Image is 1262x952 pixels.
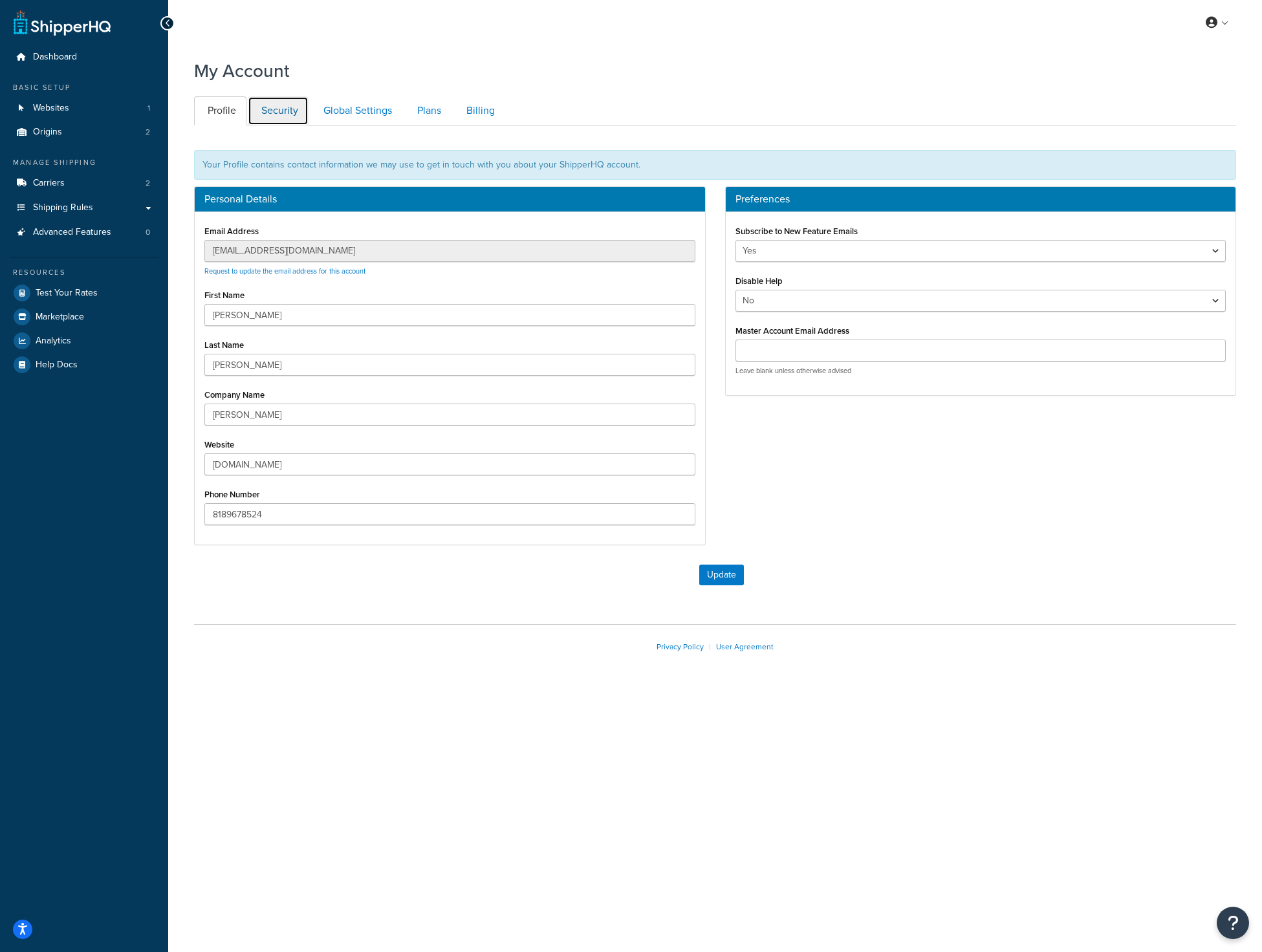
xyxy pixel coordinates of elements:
[735,226,858,236] label: Subscribe to New Feature Emails
[33,227,111,238] span: Advanced Features
[194,96,246,125] a: Profile
[716,641,774,653] a: User Agreement
[10,196,158,220] a: Shipping Rules
[10,281,158,305] a: Test Your Rates
[36,288,98,299] span: Test Your Rates
[735,326,849,336] label: Master Account Email Address
[204,290,245,300] label: First Name
[10,329,158,352] a: Analytics
[147,103,150,114] span: 1
[404,96,451,125] a: Plans
[657,641,704,653] a: Privacy Policy
[10,45,158,69] a: Dashboard
[10,267,158,278] div: Resources
[194,150,1236,180] div: Your Profile contains contact information we may use to get in touch with you about your ShipperH...
[204,193,695,205] h3: Personal Details
[10,96,158,120] a: Websites 1
[10,171,158,195] li: Carriers
[248,96,309,125] a: Security
[735,366,1226,376] p: Leave blank unless otherwise advised
[10,221,158,244] li: Advanced Features
[735,276,783,286] label: Disable Help
[33,103,69,114] span: Websites
[204,390,265,400] label: Company Name
[14,10,111,36] a: ShipperHQ Home
[33,52,77,63] span: Dashboard
[36,312,84,323] span: Marketplace
[10,305,158,329] a: Marketplace
[204,266,365,276] a: Request to update the email address for this account
[10,82,158,93] div: Basic Setup
[146,178,150,189] span: 2
[310,96,402,125] a: Global Settings
[709,641,711,653] span: |
[10,157,158,168] div: Manage Shipping
[204,226,259,236] label: Email Address
[699,565,744,585] button: Update
[146,127,150,138] span: 2
[33,127,62,138] span: Origins
[10,221,158,244] a: Advanced Features 0
[453,96,505,125] a: Billing
[204,490,260,499] label: Phone Number
[10,171,158,195] a: Carriers 2
[10,120,158,144] a: Origins 2
[194,58,290,83] h1: My Account
[10,353,158,376] a: Help Docs
[146,227,150,238] span: 0
[10,96,158,120] li: Websites
[735,193,1226,205] h3: Preferences
[33,202,93,213] span: Shipping Rules
[33,178,65,189] span: Carriers
[1217,907,1249,939] button: Open Resource Center
[10,120,158,144] li: Origins
[204,440,234,449] label: Website
[36,360,78,371] span: Help Docs
[204,340,244,350] label: Last Name
[36,336,71,347] span: Analytics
